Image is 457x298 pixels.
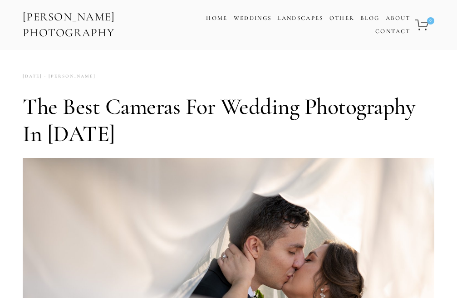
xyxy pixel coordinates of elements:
[375,25,410,38] a: Contact
[42,70,96,83] a: [PERSON_NAME]
[386,12,411,25] a: About
[427,17,434,24] span: 0
[277,15,323,22] a: Landscapes
[23,70,42,83] time: [DATE]
[414,14,435,36] a: 0 items in cart
[206,12,227,25] a: Home
[329,15,355,22] a: Other
[22,7,192,43] a: [PERSON_NAME] Photography
[234,15,272,22] a: Weddings
[23,93,434,147] h1: The Best Cameras for Wedding Photography in [DATE]
[360,12,379,25] a: Blog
